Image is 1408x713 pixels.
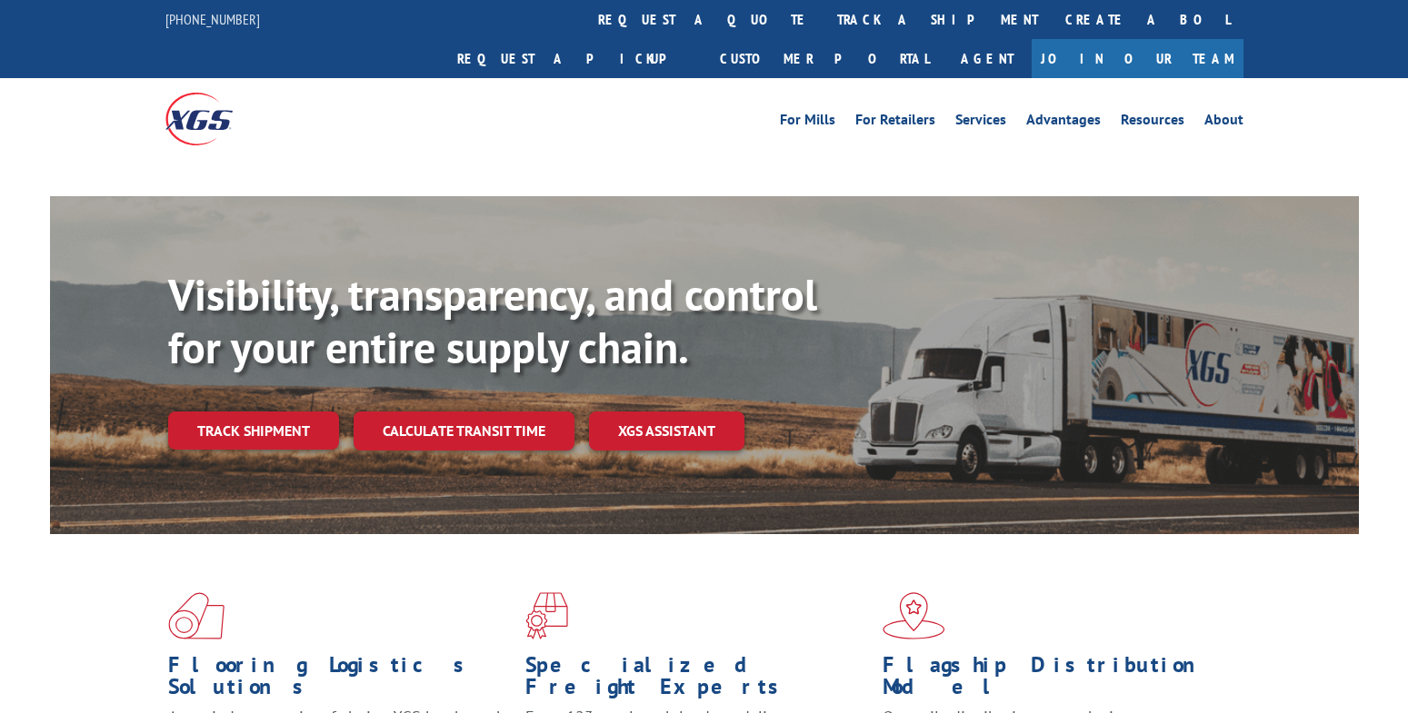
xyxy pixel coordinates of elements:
a: Agent [943,39,1032,78]
a: Request a pickup [444,39,706,78]
a: Calculate transit time [354,411,574,451]
a: Customer Portal [706,39,943,78]
a: Join Our Team [1032,39,1243,78]
a: For Mills [780,113,835,133]
a: For Retailers [855,113,935,133]
a: About [1204,113,1243,133]
a: XGS ASSISTANT [589,411,744,451]
a: [PHONE_NUMBER] [165,10,260,28]
img: xgs-icon-flagship-distribution-model-red [883,592,945,639]
a: Track shipment [168,411,339,450]
b: Visibility, transparency, and control for your entire supply chain. [168,266,817,375]
a: Advantages [1026,113,1101,133]
h1: Flooring Logistics Solutions [168,654,512,707]
img: xgs-icon-total-supply-chain-intelligence-red [168,592,225,639]
h1: Specialized Freight Experts [525,654,869,707]
img: xgs-icon-focused-on-flooring-red [525,592,568,639]
a: Services [955,113,1006,133]
a: Resources [1121,113,1184,133]
h1: Flagship Distribution Model [883,654,1226,707]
